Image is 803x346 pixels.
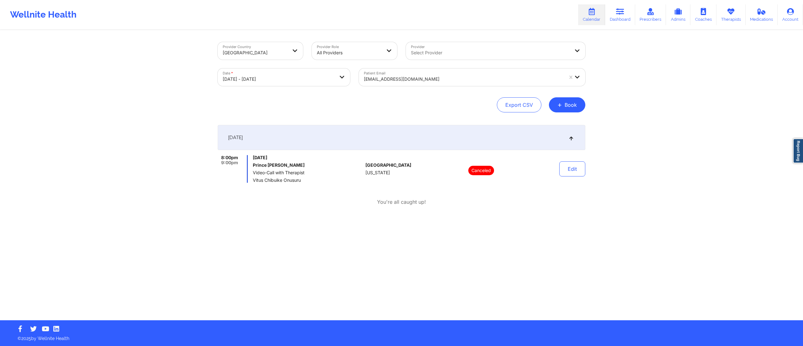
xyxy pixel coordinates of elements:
[690,4,716,25] a: Coaches
[377,198,426,206] p: You're all caught up!
[365,170,390,175] span: [US_STATE]
[228,134,243,141] span: [DATE]
[578,4,605,25] a: Calendar
[364,72,563,86] div: [EMAIL_ADDRESS][DOMAIN_NAME]
[793,138,803,163] a: Report Bug
[223,72,334,86] div: [DATE] - [DATE]
[13,331,790,342] p: © 2025 by Wellnite Health
[557,103,562,106] span: +
[365,163,411,168] span: [GEOGRAPHIC_DATA]
[317,46,381,60] div: All Providers
[253,155,363,160] span: [DATE]
[605,4,635,25] a: Dashboard
[666,4,690,25] a: Admins
[253,170,363,175] span: Video-Call with Therapist
[635,4,666,25] a: Prescribers
[253,178,363,183] span: Vitus Chibuike Onusuru
[746,4,778,25] a: Medications
[468,166,494,175] p: Canceled
[778,4,803,25] a: Account
[221,155,238,160] span: 8:00pm
[716,4,746,25] a: Therapists
[559,161,585,176] button: Edit
[253,163,363,168] h6: Prince [PERSON_NAME]
[549,97,585,112] button: +Book
[497,97,541,112] button: Export CSV
[221,160,238,165] span: 9:00pm
[223,46,287,60] div: [GEOGRAPHIC_DATA]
